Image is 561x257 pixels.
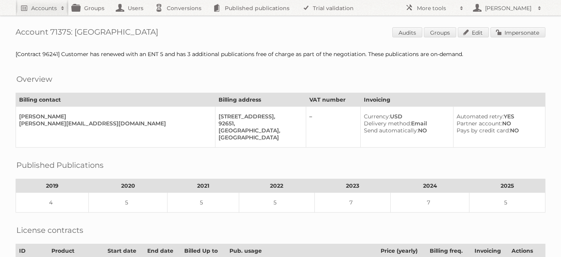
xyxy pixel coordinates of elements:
div: NO [457,120,539,127]
h2: Overview [16,73,52,85]
th: 2021 [168,179,239,193]
span: Pays by credit card: [457,127,510,134]
th: 2019 [16,179,89,193]
td: – [306,107,361,148]
td: 5 [89,193,168,213]
th: 2024 [390,179,469,193]
th: Billing contact [16,93,215,107]
div: [GEOGRAPHIC_DATA] [219,134,300,141]
th: 2022 [239,179,315,193]
div: [GEOGRAPHIC_DATA], [219,127,300,134]
th: VAT number [306,93,361,107]
span: Currency: [364,113,390,120]
th: Invoicing [361,93,545,107]
td: 7 [315,193,391,213]
td: 7 [390,193,469,213]
td: 5 [469,193,545,213]
span: Automated retry: [457,113,504,120]
h2: More tools [417,4,456,12]
span: Send automatically: [364,127,418,134]
div: [Contract 96241] Customer has renewed with an ENT 5 and has 3 additional publications free of cha... [16,51,545,58]
div: [PERSON_NAME][EMAIL_ADDRESS][DOMAIN_NAME] [19,120,209,127]
div: [STREET_ADDRESS], [219,113,300,120]
div: YES [457,113,539,120]
span: Partner account: [457,120,502,127]
h2: Published Publications [16,159,104,171]
div: NO [364,127,447,134]
a: Impersonate [490,27,545,37]
a: Audits [392,27,422,37]
th: Billing address [215,93,306,107]
a: Edit [458,27,489,37]
th: 2020 [89,179,168,193]
div: Email [364,120,447,127]
div: [PERSON_NAME] [19,113,209,120]
th: 2023 [315,179,391,193]
div: 92651, [219,120,300,127]
td: 5 [239,193,315,213]
div: NO [457,127,539,134]
span: Delivery method: [364,120,411,127]
td: 4 [16,193,89,213]
h2: [PERSON_NAME] [483,4,534,12]
a: Groups [424,27,456,37]
h1: Account 71375: [GEOGRAPHIC_DATA] [16,27,545,39]
h2: License contracts [16,224,83,236]
td: 5 [168,193,239,213]
h2: Accounts [31,4,57,12]
th: 2025 [469,179,545,193]
div: USD [364,113,447,120]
